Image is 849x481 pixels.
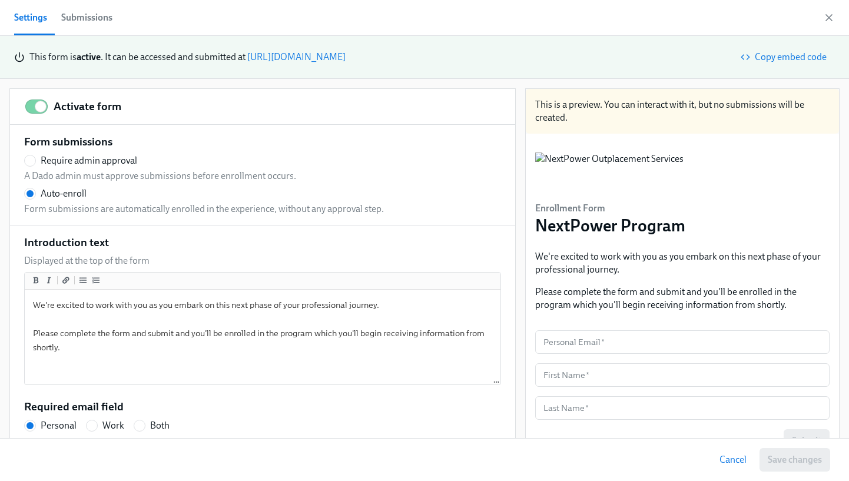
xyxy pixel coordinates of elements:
[711,448,755,472] button: Cancel
[743,51,827,63] span: Copy embed code
[41,419,77,432] span: Personal
[102,419,124,432] span: Work
[24,134,112,150] h5: Form submissions
[27,292,498,383] textarea: We're excited to work with you as you embark on this next phase of your professional journey. Ple...
[41,154,137,167] span: Require admin approval
[61,9,112,26] div: Submissions
[24,203,384,215] p: Form submissions are automatically enrolled in the experience, without any approval step.
[41,187,87,200] span: Auto-enroll
[60,274,72,286] button: Add a link
[735,45,835,69] button: Copy embed code
[54,99,121,114] h5: Activate form
[77,51,101,62] strong: active
[535,215,685,236] h3: NextPower Program
[24,170,296,183] p: A Dado admin must approve submissions before enrollment occurs.
[30,274,42,286] button: Add bold text
[14,9,47,26] span: Settings
[77,274,89,286] button: Add unordered list
[719,454,747,466] span: Cancel
[24,254,150,267] p: Displayed at the top of the form
[526,89,839,134] div: This is a preview. You can interact with it, but no submissions will be created.
[43,274,55,286] button: Add italic text
[24,399,124,414] h5: Required email field
[29,51,246,62] span: This form is . It can be accessed and submitted at
[535,152,684,188] img: NextPower Outplacement Services
[535,202,685,215] h6: Enrollment Form
[247,51,346,62] a: [URL][DOMAIN_NAME]
[535,286,830,311] p: Please complete the form and submit and you'll be enrolled in the program which you'll begin rece...
[535,250,830,276] p: We're excited to work with you as you embark on this next phase of your professional journey.
[150,419,170,432] span: Both
[90,274,102,286] button: Add ordered list
[24,235,109,250] h5: Introduction text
